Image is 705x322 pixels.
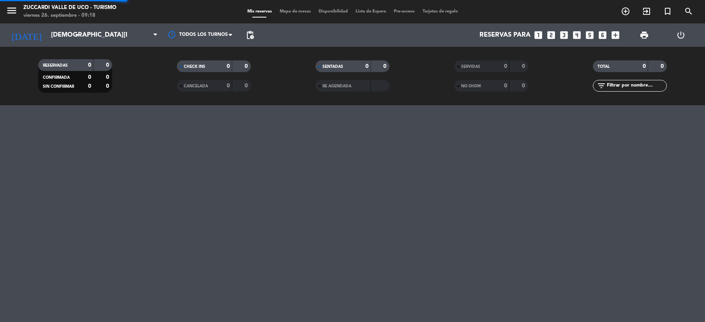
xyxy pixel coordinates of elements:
[546,30,556,40] i: looks_two
[661,64,665,69] strong: 0
[323,65,343,69] span: SENTADAS
[365,64,368,69] strong: 0
[227,64,230,69] strong: 0
[610,30,620,40] i: add_box
[621,7,630,16] i: add_circle_outline
[6,27,47,44] i: [DATE]
[43,76,70,80] span: CONFIRMADA
[352,9,390,14] span: Lista de Espera
[522,64,527,69] strong: 0
[663,7,672,16] i: turned_in_not
[106,83,111,89] strong: 0
[323,84,351,88] span: RE AGENDADA
[227,83,230,88] strong: 0
[106,74,111,80] strong: 0
[23,4,116,12] div: Zuccardi Valle de Uco - Turismo
[6,5,18,19] button: menu
[245,64,249,69] strong: 0
[597,65,610,69] span: TOTAL
[522,83,527,88] strong: 0
[106,62,111,68] strong: 0
[184,84,208,88] span: CANCELADA
[88,62,91,68] strong: 0
[23,12,116,19] div: viernes 26. septiembre - 09:18
[276,9,315,14] span: Mapa de mesas
[461,65,480,69] span: SERVIDAS
[559,30,569,40] i: looks_3
[643,64,646,69] strong: 0
[6,5,18,16] i: menu
[663,23,699,47] div: LOG OUT
[676,30,686,40] i: power_settings_new
[597,81,606,90] i: filter_list
[184,65,205,69] span: CHECK INS
[245,83,249,88] strong: 0
[585,30,595,40] i: looks_5
[533,30,543,40] i: looks_one
[245,30,255,40] span: pending_actions
[461,84,481,88] span: NO SHOW
[642,7,651,16] i: exit_to_app
[504,83,507,88] strong: 0
[597,30,608,40] i: looks_6
[572,30,582,40] i: looks_4
[684,7,693,16] i: search
[88,74,91,80] strong: 0
[72,30,82,40] i: arrow_drop_down
[419,9,462,14] span: Tarjetas de regalo
[243,9,276,14] span: Mis reservas
[479,32,531,39] span: Reservas para
[383,64,388,69] strong: 0
[43,85,74,88] span: SIN CONFIRMAR
[504,64,507,69] strong: 0
[640,30,649,40] span: print
[606,81,666,90] input: Filtrar por nombre...
[390,9,419,14] span: Pre-acceso
[43,64,68,67] span: RESERVADAS
[315,9,352,14] span: Disponibilidad
[88,83,91,89] strong: 0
